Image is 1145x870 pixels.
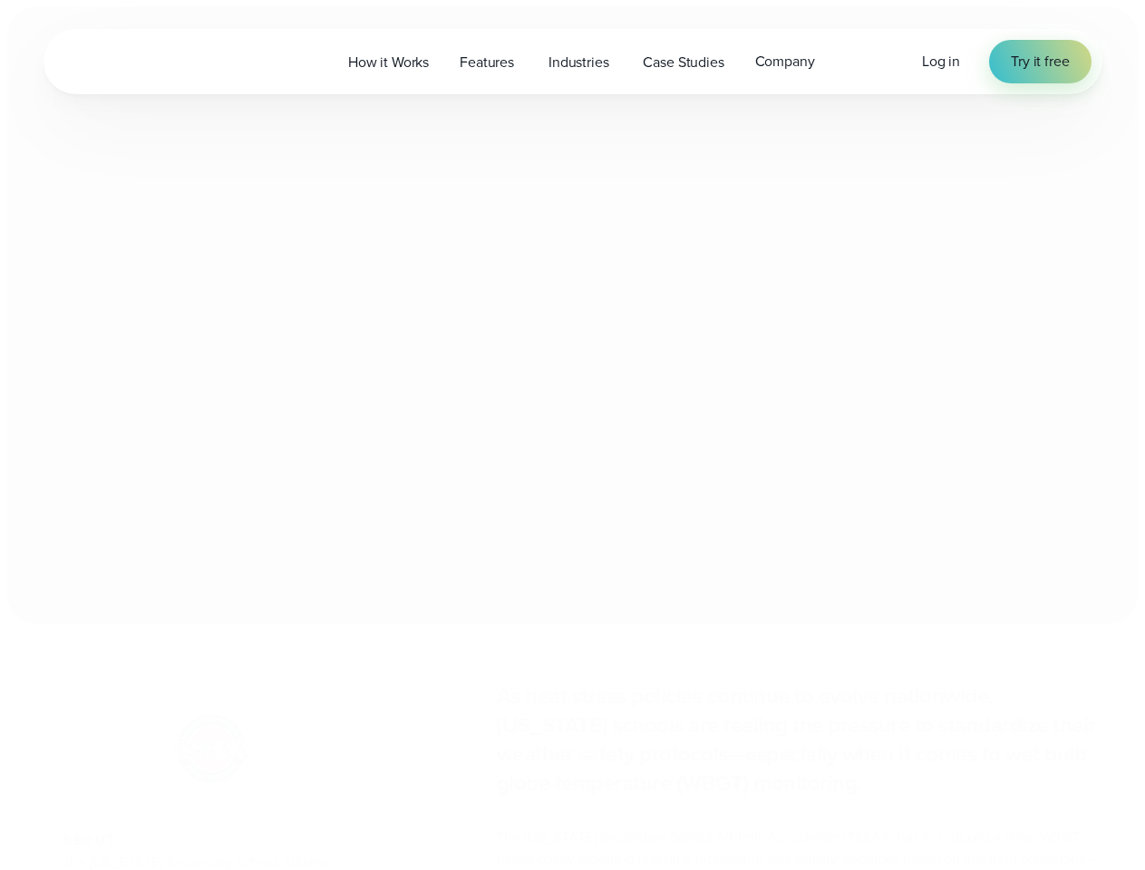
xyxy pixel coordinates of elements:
[1011,51,1069,72] span: Try it free
[627,43,739,81] a: Case Studies
[348,52,429,73] span: How it Works
[922,51,960,72] span: Log in
[989,40,1091,83] a: Try it free
[460,52,514,73] span: Features
[755,51,815,72] span: Company
[922,51,960,72] a: Log in
[643,52,723,73] span: Case Studies
[333,43,444,81] a: How it Works
[548,52,608,73] span: Industries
